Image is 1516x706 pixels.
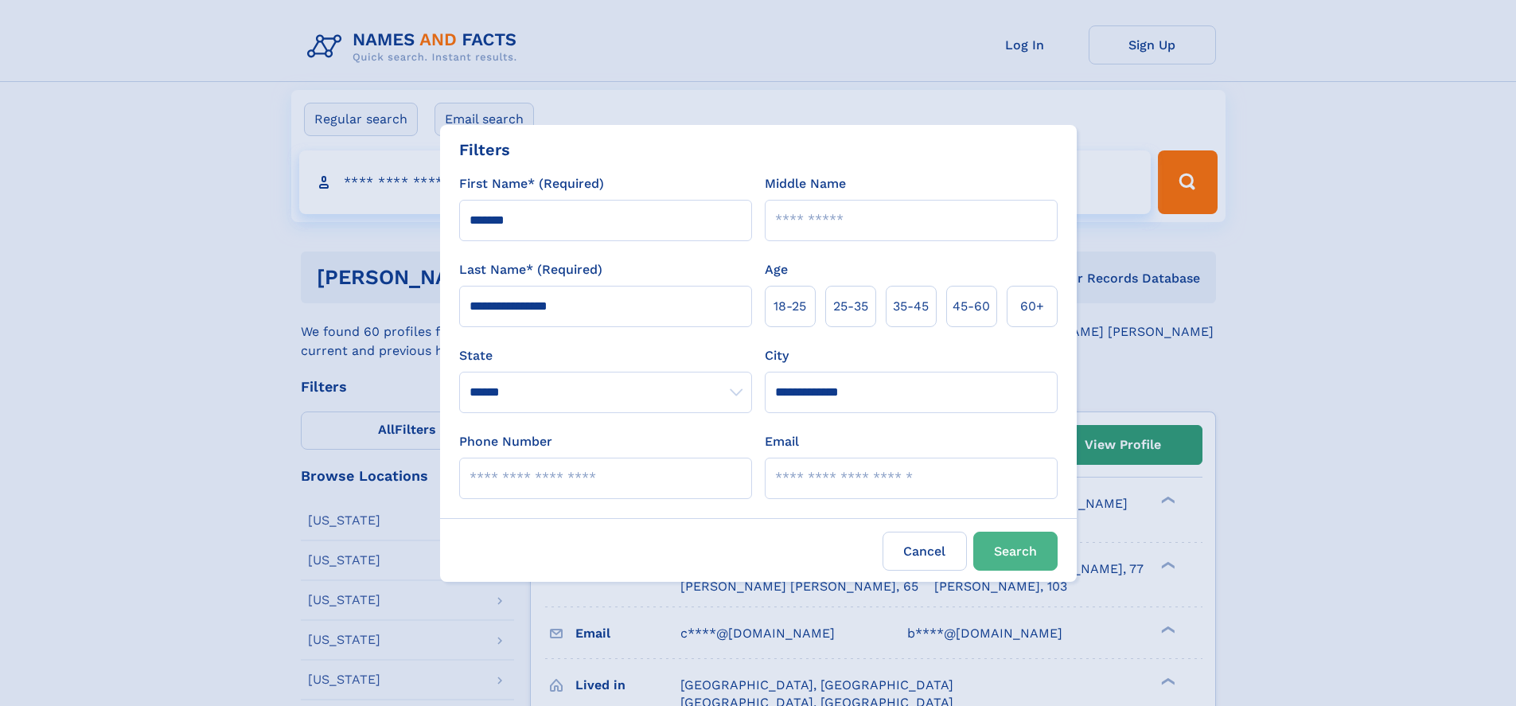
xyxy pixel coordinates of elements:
[765,432,799,451] label: Email
[459,346,752,365] label: State
[774,297,806,316] span: 18‑25
[953,297,990,316] span: 45‑60
[765,260,788,279] label: Age
[883,532,967,571] label: Cancel
[459,138,510,162] div: Filters
[459,432,552,451] label: Phone Number
[893,297,929,316] span: 35‑45
[765,346,789,365] label: City
[765,174,846,193] label: Middle Name
[459,174,604,193] label: First Name* (Required)
[973,532,1058,571] button: Search
[459,260,602,279] label: Last Name* (Required)
[1020,297,1044,316] span: 60+
[833,297,868,316] span: 25‑35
